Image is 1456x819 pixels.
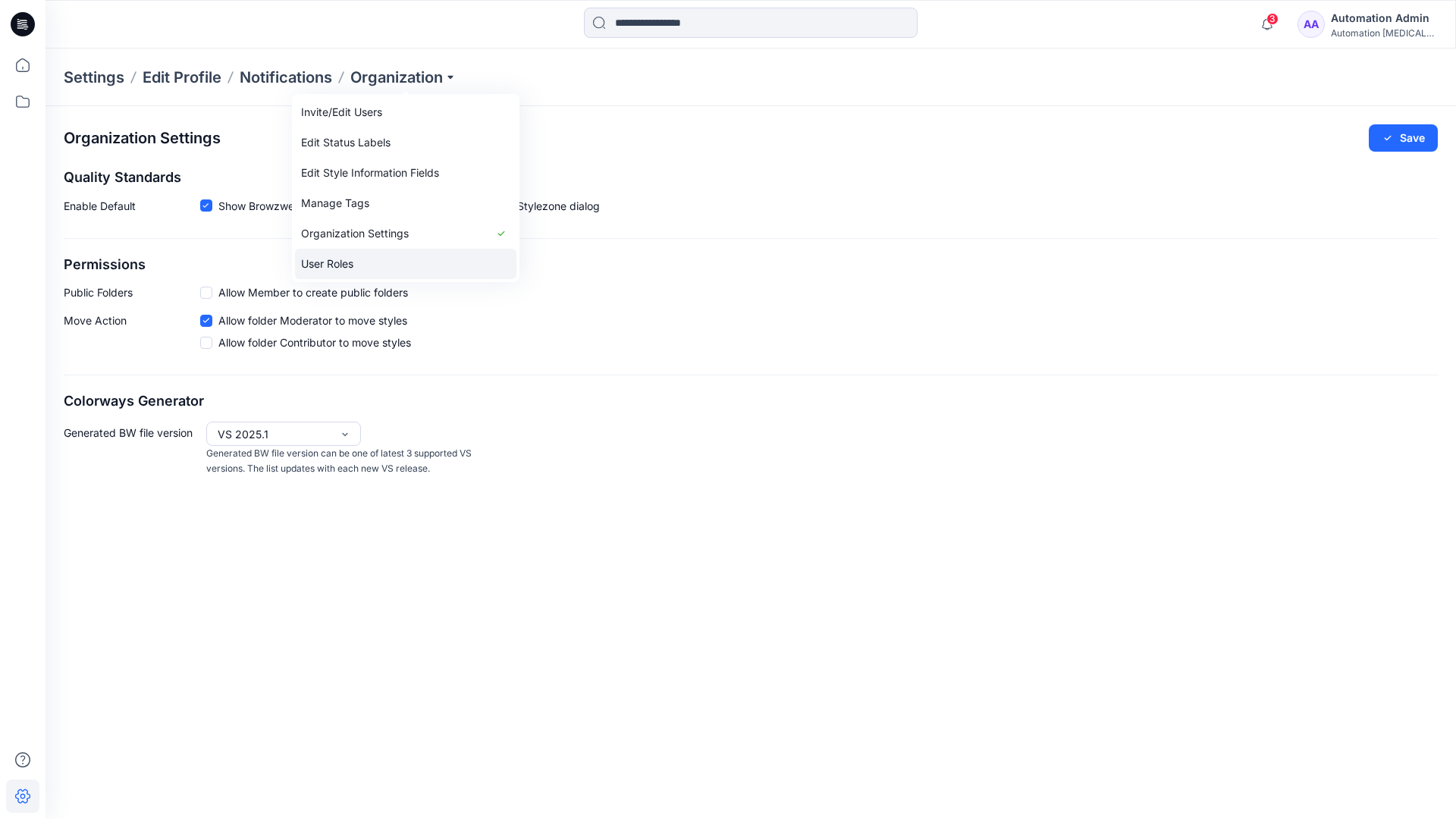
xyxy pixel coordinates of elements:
[295,249,516,279] a: User Roles
[64,67,124,88] p: Settings
[295,218,516,249] a: Organization Settings
[64,394,1438,409] h2: Colorways Generator
[218,198,600,214] span: Show Browzwear’s default quality standards in the Share to Stylezone dialog
[64,170,1438,186] h2: Quality Standards
[1266,13,1279,25] span: 3
[240,67,332,88] a: Notifications
[1298,11,1325,38] div: AA
[218,284,408,300] span: Allow Member to create public folders
[64,422,200,477] p: Generated BW file version
[64,198,200,220] p: Enable Default
[1331,27,1437,39] div: Automation [MEDICAL_DATA]...
[295,127,516,158] a: Edit Status Labels
[1369,124,1438,152] button: Save
[1331,9,1437,27] div: Automation Admin
[64,257,1438,273] h2: Permissions
[295,97,516,127] a: Invite/Edit Users
[64,284,200,300] p: Public Folders
[295,188,516,218] a: Manage Tags
[218,426,331,442] div: VS 2025.1
[143,67,221,88] a: Edit Profile
[218,312,407,328] span: Allow folder Moderator to move styles
[64,130,221,147] h2: Organization Settings
[295,158,516,188] a: Edit Style Information Fields
[206,446,476,477] p: Generated BW file version can be one of latest 3 supported VS versions. The list updates with eac...
[218,334,411,350] span: Allow folder Contributor to move styles
[64,312,200,356] p: Move Action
